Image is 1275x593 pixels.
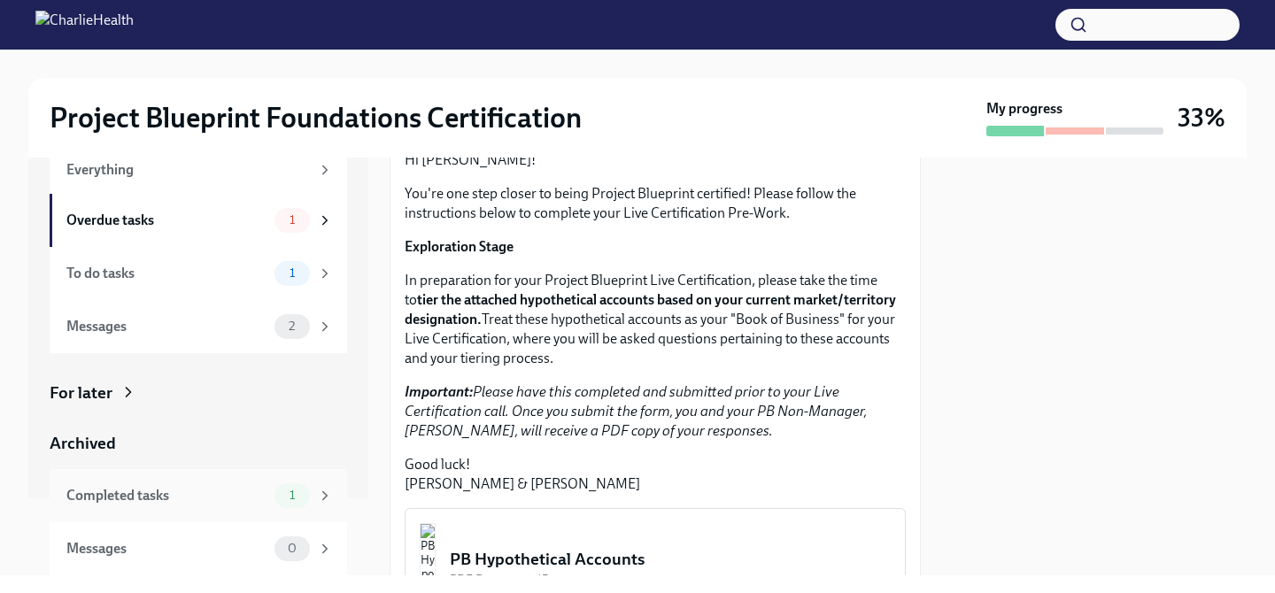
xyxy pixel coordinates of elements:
strong: Exploration Stage [405,238,514,255]
span: 0 [277,542,307,555]
div: Messages [66,317,267,336]
img: CharlieHealth [35,11,134,39]
strong: Important: [405,383,473,400]
em: Please have this completed and submitted prior to your Live Certification call. Once you submit t... [405,383,867,439]
span: 1 [279,489,305,502]
a: Archived [50,432,347,455]
a: To do tasks1 [50,247,347,300]
span: 1 [279,266,305,280]
a: Messages2 [50,300,347,353]
div: For later [50,381,112,404]
strong: My progress [986,99,1062,119]
div: PB Hypothetical Accounts [450,548,891,571]
div: PDF Document • 15 pages [450,571,891,588]
strong: tier the attached hypothetical accounts based on your current market/territory designation. [405,291,896,327]
div: Overdue tasks [66,211,267,230]
p: Good luck! [PERSON_NAME] & [PERSON_NAME] [405,455,906,494]
h3: 33% [1178,102,1225,134]
a: Overdue tasks1 [50,194,347,247]
a: Completed tasks1 [50,469,347,522]
span: 2 [278,320,305,333]
p: You're one step closer to being Project Blueprint certified! Please follow the instructions below... [405,184,906,223]
h2: Project Blueprint Foundations Certification [50,100,582,135]
div: To do tasks [66,264,267,283]
span: 1 [279,213,305,227]
a: Messages0 [50,522,347,575]
p: Hi [PERSON_NAME]! [405,150,906,170]
div: Everything [66,160,310,180]
div: Messages [66,539,267,558]
a: For later [50,381,347,404]
a: Everything [50,146,347,194]
div: Completed tasks [66,486,267,505]
p: In preparation for your Project Blueprint Live Certification, please take the time to Treat these... [405,271,906,368]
